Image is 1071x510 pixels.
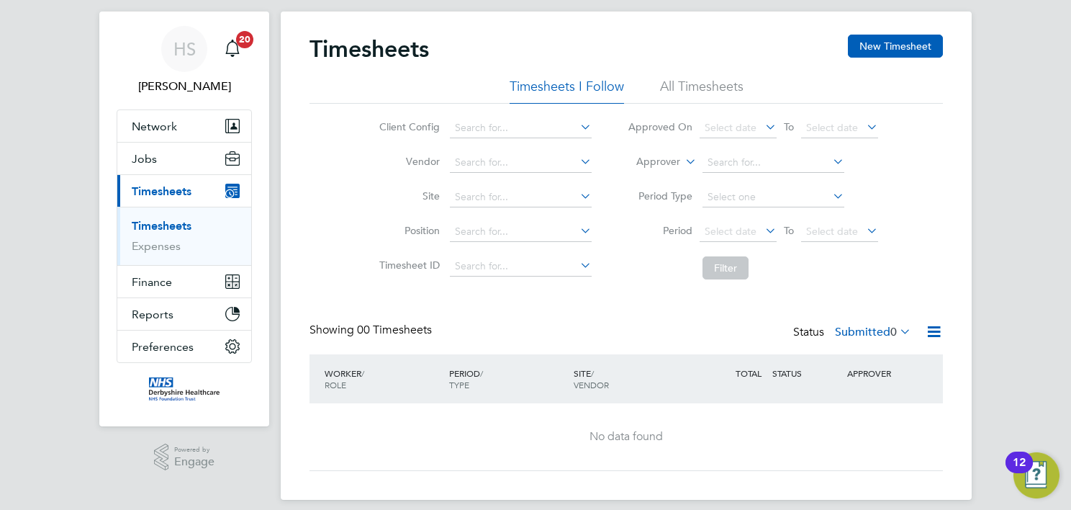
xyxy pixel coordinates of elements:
[702,256,749,279] button: Filter
[806,225,858,238] span: Select date
[321,360,446,398] div: WORKER
[117,266,251,297] button: Finance
[848,35,943,58] button: New Timesheet
[218,26,247,72] a: 20
[309,35,429,63] h2: Timesheets
[450,187,592,207] input: Search for...
[117,331,251,362] button: Preferences
[117,78,252,95] span: Harpreet Sahota
[450,222,592,242] input: Search for...
[574,379,609,390] span: VENDOR
[591,367,594,379] span: /
[660,78,744,104] li: All Timesheets
[132,275,172,289] span: Finance
[615,155,680,169] label: Approver
[357,323,432,337] span: 00 Timesheets
[173,40,196,58] span: HS
[117,298,251,330] button: Reports
[736,367,762,379] span: TOTAL
[702,187,844,207] input: Select one
[480,367,483,379] span: /
[702,153,844,173] input: Search for...
[705,121,756,134] span: Select date
[361,367,364,379] span: /
[844,360,918,386] div: APPROVER
[779,117,798,136] span: To
[628,224,692,237] label: Period
[117,110,251,142] button: Network
[793,323,914,343] div: Status
[890,325,897,339] span: 0
[769,360,844,386] div: STATUS
[117,377,252,401] a: Go to home page
[446,360,570,398] div: PERIOD
[375,189,440,202] label: Site
[570,360,695,398] div: SITE
[236,31,253,48] span: 20
[117,26,252,95] a: HS[PERSON_NAME]
[117,175,251,207] button: Timesheets
[132,152,157,166] span: Jobs
[449,379,469,390] span: TYPE
[375,224,440,237] label: Position
[117,207,251,265] div: Timesheets
[309,323,435,338] div: Showing
[450,256,592,277] input: Search for...
[1013,452,1059,498] button: Open Resource Center, 12 new notifications
[99,12,269,426] nav: Main navigation
[779,221,798,240] span: To
[806,121,858,134] span: Select date
[450,153,592,173] input: Search for...
[324,429,928,444] div: No data found
[132,219,191,233] a: Timesheets
[174,456,214,468] span: Engage
[705,225,756,238] span: Select date
[325,379,346,390] span: ROLE
[117,143,251,174] button: Jobs
[174,444,214,456] span: Powered by
[375,259,440,272] label: Timesheet ID
[132,184,191,198] span: Timesheets
[628,189,692,202] label: Period Type
[375,155,440,168] label: Vendor
[450,118,592,138] input: Search for...
[154,444,215,471] a: Powered byEngage
[132,340,194,354] span: Preferences
[132,239,181,253] a: Expenses
[835,325,911,339] label: Submitted
[132,308,173,321] span: Reports
[628,120,692,133] label: Approved On
[1013,462,1026,481] div: 12
[132,120,177,133] span: Network
[149,377,220,401] img: derbyshire-nhs-logo-retina.png
[375,120,440,133] label: Client Config
[510,78,624,104] li: Timesheets I Follow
